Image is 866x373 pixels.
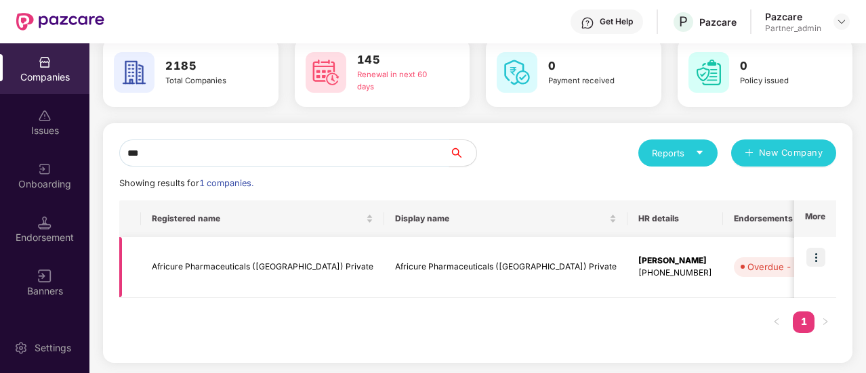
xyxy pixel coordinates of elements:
button: search [449,139,477,167]
td: Africure Pharmaceuticals ([GEOGRAPHIC_DATA]) Private [141,237,384,298]
span: 1 companies. [199,178,253,188]
span: right [821,317,829,326]
img: svg+xml;base64,PHN2ZyBpZD0iSGVscC0zMngzMiIgeG1sbnM9Imh0dHA6Ly93d3cudzMub3JnLzIwMDAvc3ZnIiB3aWR0aD... [581,16,594,30]
button: plusNew Company [731,139,836,167]
span: Showing results for [119,178,253,188]
div: Pazcare [699,16,737,28]
img: svg+xml;base64,PHN2ZyB3aWR0aD0iMTQuNSIgaGVpZ2h0PSIxNC41IiB2aWV3Qm94PSIwIDAgMTYgMTYiIGZpbGw9Im5vbm... [38,216,51,229]
li: Previous Page [766,311,787,333]
img: New Pazcare Logo [16,13,104,30]
img: svg+xml;base64,PHN2ZyBpZD0iU2V0dGluZy0yMHgyMCIgeG1sbnM9Imh0dHA6Ly93d3cudzMub3JnLzIwMDAvc3ZnIiB3aW... [14,341,28,355]
div: Settings [30,341,75,355]
span: caret-down [695,148,704,157]
div: [PERSON_NAME] [638,255,712,267]
li: 1 [793,311,815,333]
h3: 0 [740,58,825,75]
div: Policy issued [740,75,825,87]
h3: 145 [357,51,442,69]
div: Renewal in next 60 days [357,69,442,93]
div: Get Help [600,16,633,27]
span: search [449,148,476,158]
span: plus [745,148,754,159]
span: New Company [759,146,823,160]
button: left [766,311,787,333]
td: Africure Pharmaceuticals ([GEOGRAPHIC_DATA]) Private [384,237,627,298]
img: svg+xml;base64,PHN2ZyBpZD0iSXNzdWVzX2Rpc2FibGVkIiB4bWxucz0iaHR0cDovL3d3dy53My5vcmcvMjAwMC9zdmciIH... [38,109,51,123]
a: 1 [793,311,815,332]
span: Endorsements [734,213,800,224]
span: Registered name [152,213,363,224]
div: [PHONE_NUMBER] [638,267,712,280]
th: Display name [384,200,627,237]
img: svg+xml;base64,PHN2ZyB4bWxucz0iaHR0cDovL3d3dy53My5vcmcvMjAwMC9zdmciIHdpZHRoPSI2MCIgaGVpZ2h0PSI2MC... [306,52,346,93]
img: icon [806,248,825,267]
div: Overdue - 7d [747,260,804,273]
img: svg+xml;base64,PHN2ZyB4bWxucz0iaHR0cDovL3d3dy53My5vcmcvMjAwMC9zdmciIHdpZHRoPSI2MCIgaGVpZ2h0PSI2MC... [497,52,537,93]
th: HR details [627,200,723,237]
img: svg+xml;base64,PHN2ZyBpZD0iRHJvcGRvd24tMzJ4MzIiIHhtbG5zPSJodHRwOi8vd3d3LnczLm9yZy8yMDAwL3N2ZyIgd2... [836,16,847,27]
h3: 2185 [165,58,250,75]
span: Display name [395,213,606,224]
img: svg+xml;base64,PHN2ZyB3aWR0aD0iMTYiIGhlaWdodD0iMTYiIHZpZXdCb3g9IjAgMCAxNiAxNiIgZmlsbD0ibm9uZSIgeG... [38,269,51,283]
div: Total Companies [165,75,250,87]
img: svg+xml;base64,PHN2ZyBpZD0iQ29tcGFuaWVzIiB4bWxucz0iaHR0cDovL3d3dy53My5vcmcvMjAwMC9zdmciIHdpZHRoPS... [38,56,51,69]
div: Partner_admin [765,23,821,34]
th: Registered name [141,200,384,237]
div: Pazcare [765,10,821,23]
img: svg+xml;base64,PHN2ZyB3aWR0aD0iMjAiIGhlaWdodD0iMjAiIHZpZXdCb3g9IjAgMCAyMCAyMCIgZmlsbD0ibm9uZSIgeG... [38,162,51,176]
span: P [679,14,688,30]
img: svg+xml;base64,PHN2ZyB4bWxucz0iaHR0cDovL3d3dy53My5vcmcvMjAwMC9zdmciIHdpZHRoPSI2MCIgaGVpZ2h0PSI2MC... [114,52,154,93]
li: Next Page [815,311,836,333]
th: More [794,200,836,237]
div: Reports [652,146,704,160]
span: left [772,317,781,326]
div: Payment received [548,75,633,87]
h3: 0 [548,58,633,75]
button: right [815,311,836,333]
img: svg+xml;base64,PHN2ZyB4bWxucz0iaHR0cDovL3d3dy53My5vcmcvMjAwMC9zdmciIHdpZHRoPSI2MCIgaGVpZ2h0PSI2MC... [688,52,729,93]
